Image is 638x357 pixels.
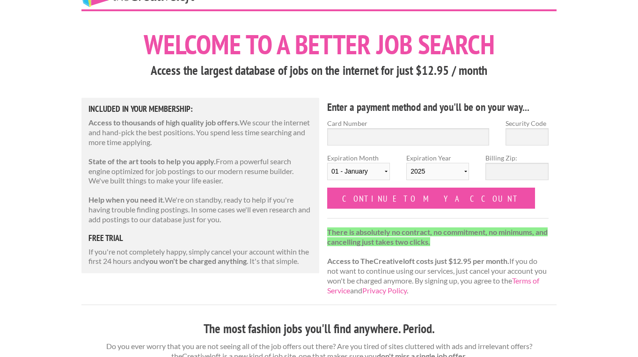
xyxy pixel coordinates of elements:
p: We scour the internet and hand-pick the best positions. You spend less time searching and more ti... [88,118,312,147]
p: If you're not completely happy, simply cancel your account within the first 24 hours and . It's t... [88,247,312,267]
label: Card Number [327,118,489,128]
select: Expiration Year [406,163,469,180]
input: Continue to my account [327,188,535,209]
a: Terms of Service [327,276,539,295]
h5: Included in Your Membership: [88,105,312,113]
h3: The most fashion jobs you'll find anywhere. Period. [81,320,557,338]
strong: State of the art tools to help you apply. [88,157,216,166]
strong: you won't be charged anything [145,256,247,265]
strong: Access to thousands of high quality job offers. [88,118,240,127]
h5: free trial [88,234,312,242]
h3: Access the largest database of jobs on the internet for just $12.95 / month [81,62,557,80]
strong: There is absolutely no contract, no commitment, no minimums, and cancelling just takes two clicks. [327,227,548,246]
strong: Access to TheCreativeloft costs just $12.95 per month. [327,256,509,265]
label: Expiration Month [327,153,390,188]
p: If you do not want to continue using our services, just cancel your account you won't be charged ... [327,227,549,296]
h4: Enter a payment method and you'll be on your way... [327,100,549,115]
label: Expiration Year [406,153,469,188]
strong: Help when you need it. [88,195,165,204]
label: Security Code [506,118,549,128]
select: Expiration Month [327,163,390,180]
h1: Welcome to a better job search [81,31,557,58]
p: From a powerful search engine optimized for job postings to our modern resume builder. We've buil... [88,157,312,186]
a: Privacy Policy [362,286,407,295]
p: We're on standby, ready to help if you're having trouble finding postings. In some cases we'll ev... [88,195,312,224]
label: Billing Zip: [485,153,548,163]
